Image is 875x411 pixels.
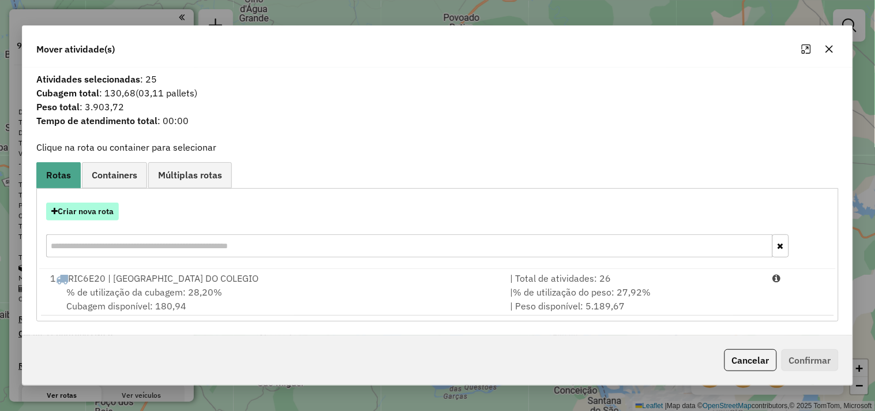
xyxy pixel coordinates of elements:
[29,72,846,86] span: : 25
[724,349,777,371] button: Cancelar
[66,286,222,298] span: % de utilização da cubagem: 28,20%
[36,87,99,99] strong: Cubagem total
[158,170,222,180] span: Múltiplas rotas
[503,285,766,313] div: | | Peso disponível: 5.189,67
[92,170,137,180] span: Containers
[797,40,816,58] button: Maximize
[29,114,846,128] span: : 00:00
[36,73,140,85] strong: Atividades selecionadas
[46,170,71,180] span: Rotas
[29,86,846,100] span: : 130,68
[36,101,80,113] strong: Peso total
[513,286,651,298] span: % de utilização do peso: 27,92%
[36,42,115,56] span: Mover atividade(s)
[773,274,781,283] i: Porcentagens após mover as atividades: Cubagem: 80,06% Peso: 82,14%
[36,115,157,126] strong: Tempo de atendimento total
[503,271,766,285] div: | Total de atividades: 26
[29,100,846,114] span: : 3.903,72
[43,285,503,313] div: Cubagem disponível: 180,94
[46,203,119,221] button: Criar nova rota
[43,271,503,285] div: 1 RIC6E20 | [GEOGRAPHIC_DATA] DO COLEGIO
[36,140,216,154] label: Clique na rota ou container para selecionar
[136,87,197,99] span: (03,11 pallets)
